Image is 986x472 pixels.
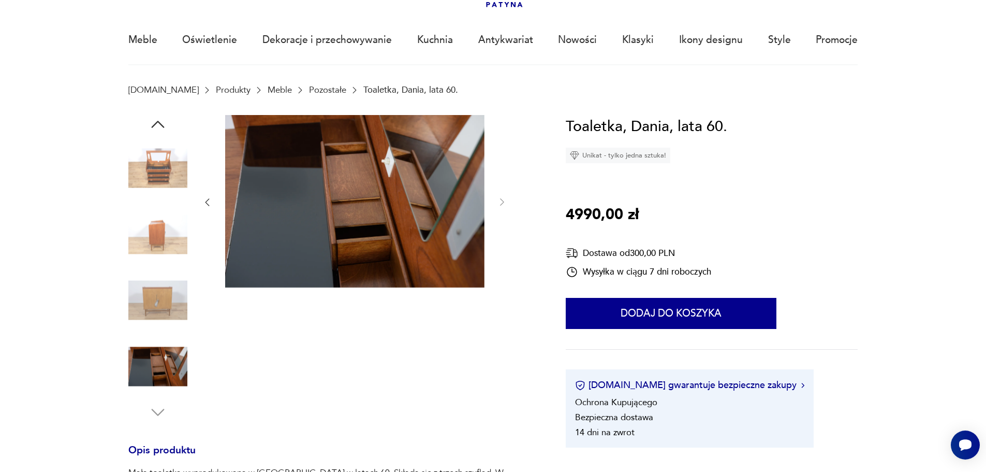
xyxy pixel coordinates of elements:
a: Produkty [216,85,251,95]
li: Bezpieczna dostawa [575,411,653,423]
a: Promocje [816,16,858,64]
li: Ochrona Kupującego [575,396,657,408]
div: Wysyłka w ciągu 7 dni roboczych [566,266,711,278]
button: Dodaj do koszyka [566,298,776,329]
button: [DOMAIN_NAME] gwarantuje bezpieczne zakupy [575,379,804,392]
a: Antykwariat [478,16,533,64]
h1: Toaletka, Dania, lata 60. [566,115,727,139]
img: Zdjęcie produktu Toaletka, Dania, lata 60. [128,271,187,330]
h3: Opis produktu [128,447,536,467]
p: Toaletka, Dania, lata 60. [363,85,458,95]
div: Dostawa od 300,00 PLN [566,247,711,260]
a: Meble [268,85,292,95]
li: 14 dni na zwrot [575,426,635,438]
a: Meble [128,16,157,64]
a: Pozostałe [309,85,346,95]
img: Ikona strzałki w prawo [801,383,804,388]
img: Ikona dostawy [566,247,578,260]
a: Dekoracje i przechowywanie [262,16,392,64]
a: Oświetlenie [182,16,237,64]
div: Unikat - tylko jedna sztuka! [566,148,670,163]
a: [DOMAIN_NAME] [128,85,199,95]
img: Zdjęcie produktu Toaletka, Dania, lata 60. [225,115,484,288]
a: Ikony designu [679,16,743,64]
a: Klasyki [622,16,654,64]
img: Ikona diamentu [570,151,579,160]
iframe: Smartsupp widget button [951,431,980,460]
a: Style [768,16,791,64]
img: Ikona certyfikatu [575,380,585,391]
a: Nowości [558,16,597,64]
a: Kuchnia [417,16,453,64]
img: Zdjęcie produktu Toaletka, Dania, lata 60. [128,337,187,396]
img: Zdjęcie produktu Toaletka, Dania, lata 60. [128,139,187,198]
p: 4990,00 zł [566,203,639,227]
img: Zdjęcie produktu Toaletka, Dania, lata 60. [128,205,187,264]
